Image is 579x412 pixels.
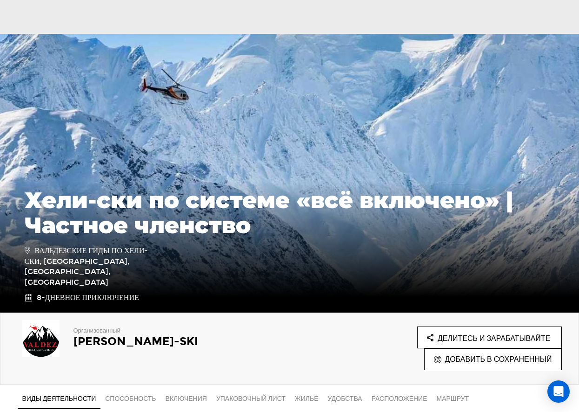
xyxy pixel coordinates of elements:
[372,395,427,402] ya-tr-span: Расположение
[328,395,362,402] ya-tr-span: Удобства
[37,293,139,302] ya-tr-span: 8-Дневное Приключение
[438,334,550,343] ya-tr-span: Делитесь и зарабатывайте
[547,380,570,403] div: Откройте Интерком-Мессенджер
[105,395,156,402] ya-tr-span: Способность
[216,395,286,402] ya-tr-span: Упаковочный Лист
[22,395,96,402] ya-tr-span: Виды деятельности
[25,187,513,239] ya-tr-span: Хели-ски по системе «всё включено» | Частное членство
[166,395,207,402] ya-tr-span: Включения
[73,327,120,334] ya-tr-span: Организованный
[445,355,552,364] ya-tr-span: Добавить В Сохраненный
[437,395,469,402] ya-tr-span: Маршрут
[18,320,64,357] img: 7f238a5cf643efa39edea11157857ff6.png
[25,246,148,287] ya-tr-span: Вальдезские гиды по хели-ски, [GEOGRAPHIC_DATA], [GEOGRAPHIC_DATA], [GEOGRAPHIC_DATA]
[295,395,319,402] ya-tr-span: Жилье
[73,334,198,348] ya-tr-span: [PERSON_NAME]-Ski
